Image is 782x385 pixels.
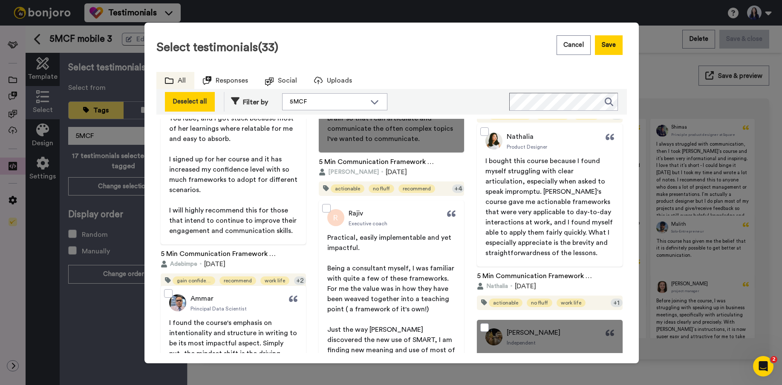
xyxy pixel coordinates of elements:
button: Save [595,35,623,55]
span: [PERSON_NAME] [328,168,379,176]
button: Adebimpe [161,260,197,268]
span: work life [561,299,581,306]
div: [DATE] [477,281,622,291]
a: 5 Min Communication Framework Testimonial [161,249,277,259]
span: gain confidence [177,277,211,284]
span: no fluff [531,299,548,306]
h3: Select testimonials (33) [156,41,278,54]
button: Cancel [557,35,591,55]
button: [PERSON_NAME] [319,168,379,176]
span: Uploads [327,75,352,86]
a: 5 Min Communication Framework Testimonial [477,271,593,281]
div: + 1 [611,299,623,307]
span: recommend [224,277,252,284]
iframe: Intercom live chat [753,356,773,376]
div: + 4 [452,184,464,193]
span: actionable [493,299,518,306]
div: Deselect all [170,97,210,107]
button: Deselect all [165,92,215,112]
span: Social [278,75,297,86]
span: actionable [335,185,360,192]
span: recommend [403,185,431,192]
div: [DATE] [161,259,306,269]
span: 2 [770,356,777,363]
div: 5MCF [290,98,366,106]
span: Adebimpe [170,260,197,268]
span: no fluff [373,185,390,192]
span: work life [265,277,285,284]
div: [DATE] [319,167,464,177]
div: + 3 [611,111,623,120]
span: Responses [216,75,248,86]
a: 5 Min Communication Framework Testimonial [319,157,435,167]
button: Nathalia [477,282,508,290]
span: Filter by [243,98,268,105]
span: Nathalia [486,282,508,290]
span: All [178,75,186,86]
div: + 2 [294,276,306,285]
